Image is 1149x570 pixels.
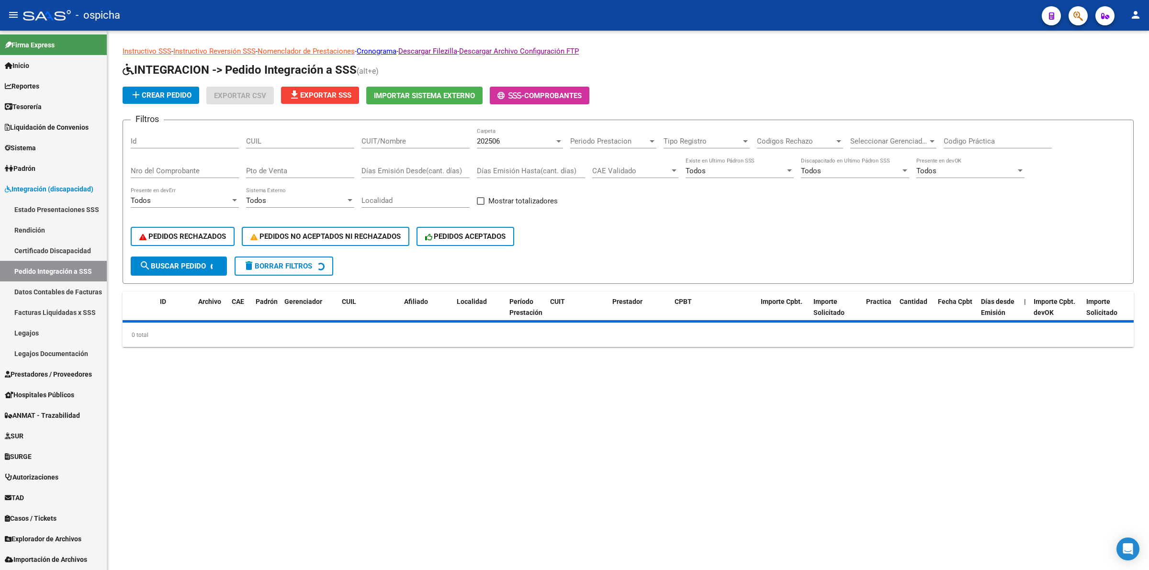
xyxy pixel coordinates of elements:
span: CAE Validado [592,167,670,175]
span: ID [160,298,166,305]
span: Codigos Rechazo [757,137,834,145]
datatable-header-cell: Importe Cpbt. devOK [1030,291,1082,334]
span: - [497,91,524,100]
mat-icon: menu [8,9,19,21]
span: Mostrar totalizadores [488,195,558,207]
span: Importe Cpbt. devOK [1034,298,1075,316]
p: - - - - - [123,46,1134,56]
button: PEDIDOS RECHAZADOS [131,227,235,246]
datatable-header-cell: CAE [228,291,252,334]
span: Borrar Filtros [243,262,312,270]
span: INTEGRACION -> Pedido Integración a SSS [123,63,357,77]
button: Exportar SSS [281,87,359,104]
button: PEDIDOS NO ACEPTADOS NI RECHAZADOS [242,227,409,246]
datatable-header-cell: CUIT [546,291,608,334]
datatable-header-cell: Gerenciador [281,291,338,334]
span: Importe Cpbt. [761,298,802,305]
datatable-header-cell: Período Prestación [506,291,546,334]
span: Explorador de Archivos [5,534,81,544]
button: Buscar Pedido [131,257,227,276]
span: 202506 [477,137,500,145]
span: Firma Express [5,40,55,50]
span: Todos [686,167,706,175]
span: Importación de Archivos [5,554,87,565]
span: Cantidad [900,298,927,305]
span: Prestador [612,298,642,305]
button: Exportar CSV [206,87,274,104]
span: CPBT [675,298,692,305]
datatable-header-cell: Importe Solicitado [810,291,862,334]
span: Periodo Prestacion [570,137,648,145]
mat-icon: file_download [289,89,300,101]
button: PEDIDOS ACEPTADOS [417,227,515,246]
span: Tipo Registro [664,137,741,145]
mat-icon: person [1130,9,1141,21]
button: Borrar Filtros [235,257,333,276]
mat-icon: delete [243,260,255,271]
span: Padrón [256,298,278,305]
datatable-header-cell: | [1020,291,1030,334]
span: Reportes [5,81,39,91]
span: Comprobantes [524,91,582,100]
span: SURGE [5,451,32,462]
span: Practica [866,298,891,305]
span: Prestadores / Proveedores [5,369,92,380]
span: SUR [5,431,23,441]
span: Casos / Tickets [5,513,56,524]
span: Todos [916,167,936,175]
span: Importe Solicitado devOK [1086,298,1117,327]
span: PEDIDOS RECHAZADOS [139,232,226,241]
span: (alt+e) [357,67,379,76]
span: Seleccionar Gerenciador [850,137,928,145]
span: Tesorería [5,101,42,112]
span: TAD [5,492,24,503]
span: Período Prestación [509,298,542,316]
span: CUIL [342,298,356,305]
span: Liquidación de Convenios [5,122,89,133]
datatable-header-cell: Importe Solicitado devOK [1082,291,1135,334]
span: Localidad [457,298,487,305]
datatable-header-cell: Importe Cpbt. [757,291,810,334]
span: Todos [246,196,266,205]
button: -Comprobantes [490,87,589,104]
datatable-header-cell: ID [156,291,194,334]
datatable-header-cell: Padrón [252,291,281,334]
span: ANMAT - Trazabilidad [5,410,80,421]
span: Gerenciador [284,298,322,305]
span: CUIT [550,298,565,305]
a: Cronograma [357,47,396,56]
span: Autorizaciones [5,472,58,482]
datatable-header-cell: Días desde Emisión [977,291,1020,334]
span: Afiliado [404,298,428,305]
span: Fecha Cpbt [938,298,972,305]
span: Hospitales Públicos [5,390,74,400]
span: PEDIDOS NO ACEPTADOS NI RECHAZADOS [250,232,401,241]
span: Importar Sistema Externo [374,91,475,100]
div: 0 total [123,323,1134,347]
span: Exportar CSV [214,91,266,100]
span: Inicio [5,60,29,71]
span: - ospicha [76,5,120,26]
span: Todos [131,196,151,205]
datatable-header-cell: Fecha Cpbt [934,291,977,334]
a: Nomenclador de Prestaciones [258,47,355,56]
datatable-header-cell: Cantidad [896,291,934,334]
span: Integración (discapacidad) [5,184,93,194]
datatable-header-cell: Prestador [608,291,671,334]
span: PEDIDOS ACEPTADOS [425,232,506,241]
span: Archivo [198,298,221,305]
a: Instructivo SSS [123,47,171,56]
span: Crear Pedido [130,91,191,100]
span: Días desde Emisión [981,298,1014,316]
span: Todos [801,167,821,175]
a: Descargar Archivo Configuración FTP [459,47,579,56]
span: Padrón [5,163,35,174]
datatable-header-cell: CPBT [671,291,757,334]
datatable-header-cell: Archivo [194,291,228,334]
a: Descargar Filezilla [398,47,457,56]
span: | [1024,298,1026,305]
a: Instructivo Reversión SSS [173,47,256,56]
datatable-header-cell: Practica [862,291,896,334]
mat-icon: search [139,260,151,271]
datatable-header-cell: CUIL [338,291,400,334]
